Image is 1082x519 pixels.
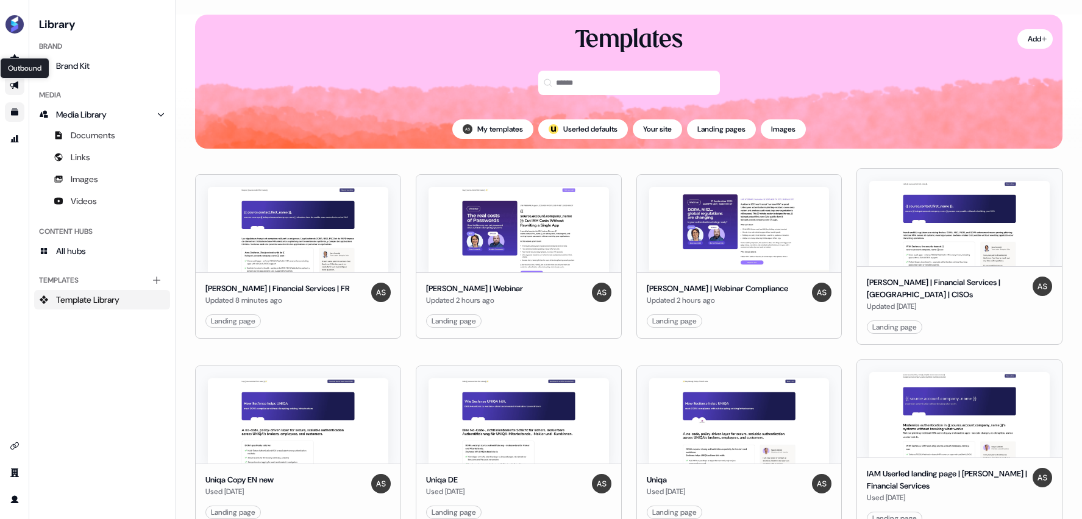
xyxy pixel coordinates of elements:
[416,168,622,345] button: Sara | Webinar[PERSON_NAME] | WebinarUpdated 2 hours agoAntoniLanding page
[5,490,24,509] a: Go to profile
[538,119,628,139] button: userled logo;Userled defaults
[34,56,170,76] a: Brand Kit
[867,300,1028,312] div: Updated [DATE]
[56,294,119,306] span: Template Library
[5,463,24,482] a: Go to team
[647,485,685,498] div: Used [DATE]
[549,124,558,134] img: userled logo
[5,76,24,95] a: Go to outbound experience
[5,49,24,68] a: Go to prospects
[34,169,170,189] a: Images
[371,283,391,302] img: Antoni
[432,506,476,518] div: Landing page
[211,315,255,327] div: Landing page
[867,492,1028,504] div: Used [DATE]
[812,474,831,493] img: Antoni
[856,168,1062,345] button: Sara | Financial Services | France | CISOs[PERSON_NAME] | Financial Services | [GEOGRAPHIC_DATA] ...
[5,436,24,456] a: Go to integrations
[1033,277,1052,296] img: Antoni
[34,15,170,32] h3: Library
[869,372,1050,457] img: IAM Userled landing page | Kasper | Financial Services
[549,124,558,134] div: ;
[5,129,24,149] a: Go to attribution
[34,191,170,211] a: Videos
[452,119,533,139] button: My templates
[647,294,788,306] div: Updated 2 hours ago
[34,37,170,56] div: Brand
[426,283,523,295] div: [PERSON_NAME] | Webinar
[205,283,350,295] div: [PERSON_NAME] | Financial Services | FR
[463,124,472,134] img: Antoni
[649,187,830,272] img: Sara | Webinar Compliance
[647,283,788,295] div: [PERSON_NAME] | Webinar Compliance
[56,245,86,257] span: All hubs
[1017,29,1053,49] button: Add
[34,290,170,309] a: Template Library
[5,102,24,122] a: Go to templates
[633,119,682,139] button: Your site
[652,315,697,327] div: Landing page
[426,294,523,306] div: Updated 2 hours ago
[56,60,90,72] span: Brand Kit
[761,119,806,139] button: Images
[869,181,1050,266] img: Sara | Financial Services | France | CISOs
[426,474,464,486] div: Uniqa DE
[205,485,274,498] div: Used [DATE]
[575,24,683,56] div: Templates
[687,119,756,139] button: Landing pages
[71,129,115,141] span: Documents
[56,108,107,121] span: Media Library
[872,321,917,333] div: Landing page
[432,315,476,327] div: Landing page
[649,378,830,464] img: Uniqa
[34,222,170,241] div: Content Hubs
[429,378,609,464] img: Uniqa DE
[205,294,350,306] div: Updated 8 minutes ago
[211,506,255,518] div: Landing page
[371,474,391,493] img: Antoni
[208,378,388,464] img: Uniqa Copy EN new
[34,147,170,167] a: Links
[426,485,464,498] div: Used [DATE]
[205,474,274,486] div: Uniqa Copy EN new
[34,105,170,124] a: Media Library
[867,468,1028,492] div: IAM Userled landing page | [PERSON_NAME] | Financial Services
[867,277,1028,300] div: [PERSON_NAME] | Financial Services | [GEOGRAPHIC_DATA] | CISOs
[195,168,401,345] button: Sara | Financial Services | FR[PERSON_NAME] | Financial Services | FRUpdated 8 minutes agoAntoniL...
[652,506,697,518] div: Landing page
[34,85,170,105] div: Media
[34,270,170,290] div: Templates
[34,125,170,145] a: Documents
[812,283,831,302] img: Antoni
[636,168,842,345] button: Sara | Webinar Compliance[PERSON_NAME] | Webinar ComplianceUpdated 2 hours agoAntoniLanding page
[208,187,388,272] img: Sara | Financial Services | FR
[1033,468,1052,487] img: Antoni
[592,283,611,302] img: Antoni
[71,195,97,207] span: Videos
[71,173,98,185] span: Images
[592,474,611,493] img: Antoni
[71,151,90,163] span: Links
[647,474,685,486] div: Uniqa
[429,187,609,272] img: Sara | Webinar
[34,241,170,261] a: All hubs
